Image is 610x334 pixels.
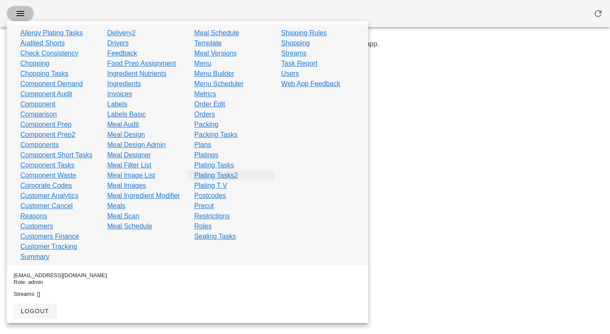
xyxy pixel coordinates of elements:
[20,201,94,221] a: Customer Cancel Reasons
[194,79,244,89] a: Menu Scheduler
[20,170,76,181] a: Component Waste
[194,150,219,160] a: Platings
[14,303,56,319] button: logout
[194,69,234,79] a: Menu Builder
[107,38,129,48] a: Drivers
[281,58,317,69] a: Task Report
[20,28,83,38] a: Allergy Plating Tasks
[20,221,53,231] a: Customers
[20,89,72,99] a: Component Audit
[194,109,215,120] a: Orders
[281,79,340,89] a: Web App Feedback
[194,201,214,211] a: Precut
[194,211,230,221] a: Restrictions
[194,191,226,201] a: Postcodes
[20,130,75,140] a: Component Prep2
[281,48,307,58] a: Streams
[107,211,139,221] a: Meal Scan
[194,130,238,140] a: Packing Tasks
[107,69,166,79] a: Ingredient Nutrients
[20,120,72,130] a: Component Prep
[20,308,49,315] span: logout
[20,69,69,79] a: Chopping Tasks
[107,89,132,99] a: Invoices
[107,201,125,211] a: Meals
[194,58,211,69] a: Menu
[20,160,75,170] a: Component Tasks
[20,231,79,242] a: Customers Finance
[107,99,127,109] a: Labels
[20,58,50,69] a: Chopping
[194,181,227,191] a: Plating T V
[20,79,83,89] a: Component Demand
[107,221,152,231] a: Meal Schedule
[107,58,176,69] a: Food Prep Assignment
[20,99,94,120] a: Component Comparison
[20,48,78,58] a: Check Consistency
[194,221,212,231] a: Roles
[107,140,166,150] a: Meal Design Admin
[194,120,219,130] a: Packing
[194,170,238,181] a: Plating Tasks2
[20,150,92,160] a: Component Short Tasks
[194,140,211,150] a: Plans
[281,69,299,79] a: Users
[20,242,94,262] a: Customer Tracking Summary
[107,160,151,170] a: Meal Filter List
[20,191,78,201] a: Customer Analytics
[107,28,136,38] a: Delivery2
[14,279,361,286] div: Role: admin
[194,28,268,48] a: Meal Schedule Template
[194,89,216,99] a: Metrics
[20,181,72,191] a: Corporate Codes
[107,79,141,89] a: Ingredients
[107,109,146,120] a: Labels Basic
[107,48,137,58] a: Feedback
[194,231,236,242] a: Sealing Tasks
[20,140,59,150] a: Components
[14,272,361,279] div: [EMAIL_ADDRESS][DOMAIN_NAME]
[281,38,310,48] a: Shopping
[281,28,327,38] a: Shipping Rules
[194,48,237,58] a: Meal Versions
[107,120,139,130] a: Meal Audit
[107,191,180,201] a: Meal Ingredient Modifier
[14,291,361,298] div: Streams: []
[194,99,225,109] a: Order Edit
[194,160,234,170] a: Plating Tasks
[107,130,145,140] a: Meal Design
[107,170,155,181] a: Meal Image List
[20,38,65,48] a: Audited Shorts
[107,150,151,160] a: Meal Designer
[107,181,146,191] a: Meal Images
